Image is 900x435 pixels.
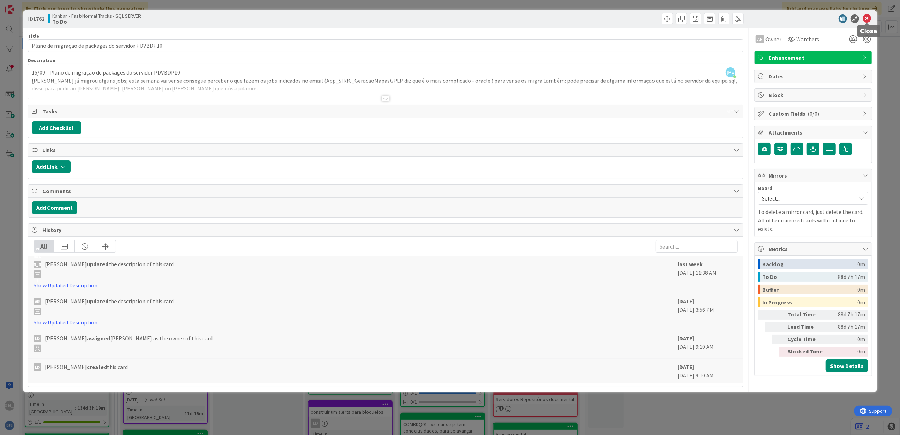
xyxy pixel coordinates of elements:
div: [DATE] 9:10 AM [678,363,738,380]
b: updated [87,261,108,268]
b: created [87,363,107,370]
div: LD [34,335,41,342]
div: Lead Time [787,322,826,332]
b: [DATE] [678,335,694,342]
div: LD [34,363,41,371]
span: Custom Fields [769,109,859,118]
div: 0m [857,285,865,294]
a: Show Updated Description [34,319,97,326]
div: AR [34,298,41,305]
div: AR [756,35,764,43]
div: Total Time [787,310,826,320]
div: 0m [857,259,865,269]
p: [PERSON_NAME] já migrou alguns jobs; esta semana vai ver se consegue perceber o que fazem os jobs... [32,77,740,93]
span: [PERSON_NAME] the description of this card [45,297,174,315]
input: type card name here... [28,39,744,52]
b: To Do [52,19,141,24]
span: Dates [769,72,859,81]
div: 88d 7h 17m [838,272,865,282]
span: Comments [42,187,731,195]
span: ( 0/0 ) [807,110,819,117]
b: updated [87,298,108,305]
b: assigned [87,335,110,342]
p: 15/09 - Plano de migração de packages do servidor PDVBDP10 [32,68,740,77]
button: Add Comment [32,201,77,214]
b: [DATE] [678,298,694,305]
b: [DATE] [678,363,694,370]
span: [PERSON_NAME] [PERSON_NAME] as the owner of this card [45,334,213,352]
a: Show Updated Description [34,282,97,289]
b: last week [678,261,703,268]
div: Buffer [762,285,857,294]
span: Support [15,1,32,10]
span: ID [28,14,44,23]
span: Kanban - Fast/Normal Tracks - SQL SERVER [52,13,141,19]
div: 0m [829,347,865,357]
div: All [34,240,54,252]
label: Title [28,33,39,39]
button: Add Checklist [32,121,81,134]
span: Owner [765,35,781,43]
div: [DATE] 11:38 AM [678,260,738,290]
span: [PERSON_NAME] this card [45,363,128,371]
span: Block [769,91,859,99]
div: [DATE] 9:10 AM [678,334,738,355]
p: To delete a mirror card, just delete the card. All other mirrored cards will continue to exists. [758,208,868,233]
div: [PERSON_NAME] [34,261,41,268]
div: Blocked Time [787,347,826,357]
h5: Close [860,28,877,35]
div: 88d 7h 17m [829,322,865,332]
input: Search... [656,240,738,253]
span: Mirrors [769,171,859,180]
span: Metrics [769,245,859,253]
span: Watchers [796,35,819,43]
button: Show Details [826,359,868,372]
span: History [42,226,731,234]
div: Backlog [762,259,857,269]
div: 0m [829,335,865,344]
span: Links [42,146,731,154]
div: To Do [762,272,838,282]
b: 1762 [33,15,44,22]
span: [PERSON_NAME] the description of this card [45,260,174,278]
span: Select... [762,193,852,203]
div: [DATE] 3:56 PM [678,297,738,327]
span: [PERSON_NAME] [726,67,735,77]
span: Tasks [42,107,731,115]
div: 0m [857,297,865,307]
div: In Progress [762,297,857,307]
span: Board [758,186,773,191]
div: 88d 7h 17m [829,310,865,320]
div: Cycle Time [787,335,826,344]
button: Add Link [32,160,71,173]
span: Description [28,57,55,64]
span: Enhancement [769,53,859,62]
span: Attachments [769,128,859,137]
